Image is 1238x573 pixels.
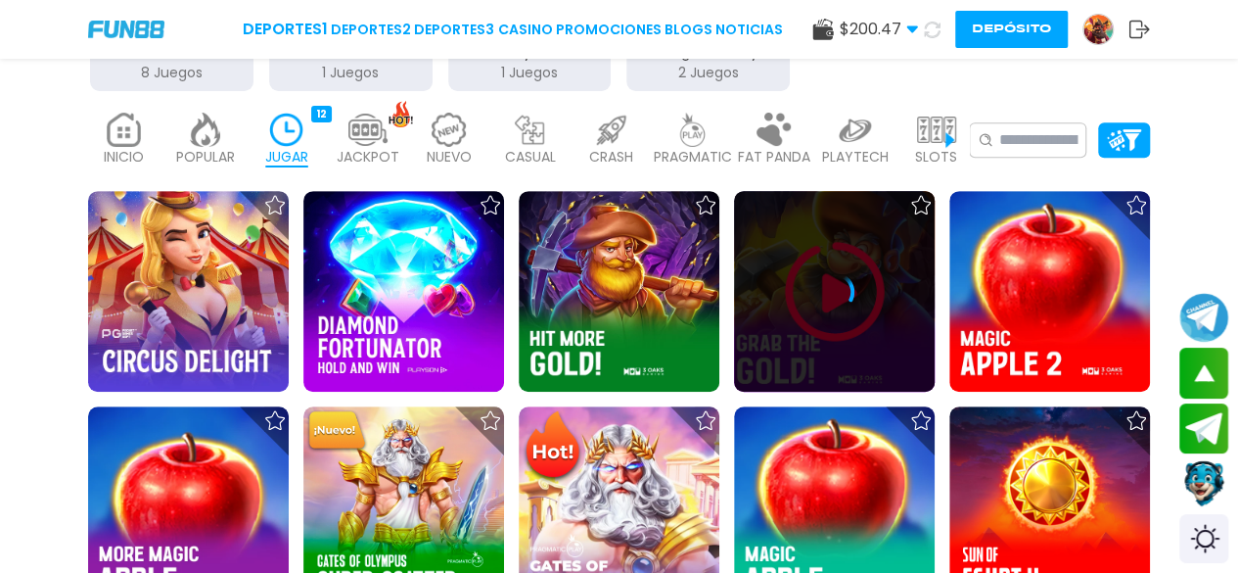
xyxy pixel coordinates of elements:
a: Promociones [556,20,662,40]
img: Diamond Fortunator: Hold and Win [303,191,504,392]
a: CASINO [497,20,552,40]
a: NOTICIAS [715,20,783,40]
div: Switch theme [1179,514,1228,563]
img: Hot [521,408,584,485]
img: home_light.webp [105,113,144,147]
p: CASUAL [505,147,556,167]
img: New [305,408,369,454]
p: FAT PANDA [738,147,810,167]
p: JACKPOT [337,147,399,167]
button: Join telegram [1179,404,1228,454]
img: hot [389,101,413,127]
img: Avatar [1083,15,1113,44]
img: new_light.webp [430,113,469,147]
div: 12 [311,106,332,122]
img: Platform Filter [1107,129,1141,150]
a: BLOGS [665,20,712,40]
img: Hit more Gold! [519,191,719,392]
button: Join telegram channel [1179,292,1228,343]
p: INICIO [104,147,144,167]
p: 1 Juegos [269,63,433,83]
button: Contact customer service [1179,458,1228,509]
p: 8 Juegos [90,63,253,83]
p: 2 Juegos [626,63,790,83]
img: casual_light.webp [511,113,550,147]
img: fat_panda_light.webp [755,113,794,147]
a: Avatar [1082,14,1128,45]
img: Magic Apple 2 [949,191,1150,392]
button: scroll up [1179,348,1228,399]
img: popular_light.webp [186,113,225,147]
img: jackpot_light.webp [348,113,388,147]
img: Company Logo [88,21,164,37]
img: playtech_light.webp [836,113,875,147]
button: Depósito [955,11,1068,48]
p: 1 Juegos [448,63,612,83]
a: Deportes3 [414,20,494,40]
img: Circus Delight [88,191,289,392]
img: pragmatic_light.webp [673,113,712,147]
p: SLOTS [915,147,957,167]
img: crash_light.webp [592,113,631,147]
img: recent_active.webp [267,113,306,147]
p: POPULAR [176,147,235,167]
a: Deportes1 [243,18,328,41]
p: PLAYTECH [822,147,889,167]
span: $ 200.47 [840,18,918,41]
p: JUGAR [265,147,308,167]
img: slots_light.webp [917,113,956,147]
p: CRASH [589,147,633,167]
p: PRAGMATIC [654,147,732,167]
p: NUEVO [427,147,472,167]
a: Deportes2 [331,20,411,40]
